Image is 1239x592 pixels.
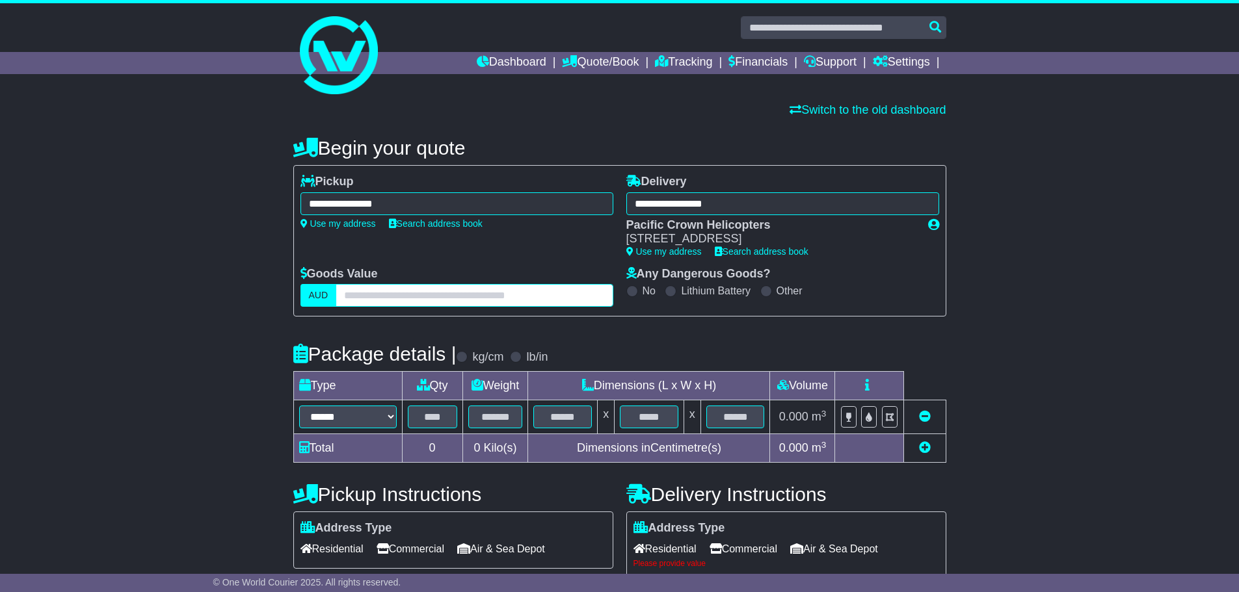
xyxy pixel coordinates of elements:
[777,285,803,297] label: Other
[213,577,401,587] span: © One World Courier 2025. All rights reserved.
[812,441,827,454] span: m
[300,284,337,307] label: AUD
[477,52,546,74] a: Dashboard
[715,246,808,257] a: Search address book
[402,372,462,400] td: Qty
[473,441,480,454] span: 0
[710,539,777,559] span: Commercial
[389,218,483,229] a: Search address book
[293,483,613,505] h4: Pickup Instructions
[402,434,462,463] td: 0
[626,267,771,281] label: Any Dangerous Goods?
[919,410,931,423] a: Remove this item
[626,483,946,505] h4: Delivery Instructions
[684,400,700,434] td: x
[293,372,402,400] td: Type
[457,539,545,559] span: Air & Sea Depot
[770,372,835,400] td: Volume
[728,52,788,74] a: Financials
[633,559,939,568] div: Please provide value
[790,539,878,559] span: Air & Sea Depot
[526,350,548,365] label: lb/in
[462,434,528,463] td: Kilo(s)
[562,52,639,74] a: Quote/Book
[643,285,656,297] label: No
[293,343,457,365] h4: Package details |
[779,441,808,454] span: 0.000
[300,218,376,229] a: Use my address
[626,232,915,246] div: [STREET_ADDRESS]
[300,175,354,189] label: Pickup
[528,434,770,463] td: Dimensions in Centimetre(s)
[528,372,770,400] td: Dimensions (L x W x H)
[626,218,915,233] div: Pacific Crown Helicopters
[472,350,503,365] label: kg/cm
[633,539,697,559] span: Residential
[598,400,615,434] td: x
[633,521,725,535] label: Address Type
[655,52,712,74] a: Tracking
[873,52,930,74] a: Settings
[779,410,808,423] span: 0.000
[821,409,827,418] sup: 3
[300,267,378,281] label: Goods Value
[293,434,402,463] td: Total
[919,441,931,454] a: Add new item
[462,372,528,400] td: Weight
[626,175,687,189] label: Delivery
[790,103,946,116] a: Switch to the old dashboard
[821,440,827,450] sup: 3
[377,539,444,559] span: Commercial
[804,52,857,74] a: Support
[812,410,827,423] span: m
[626,246,702,257] a: Use my address
[293,137,946,159] h4: Begin your quote
[300,539,364,559] span: Residential
[300,521,392,535] label: Address Type
[681,285,751,297] label: Lithium Battery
